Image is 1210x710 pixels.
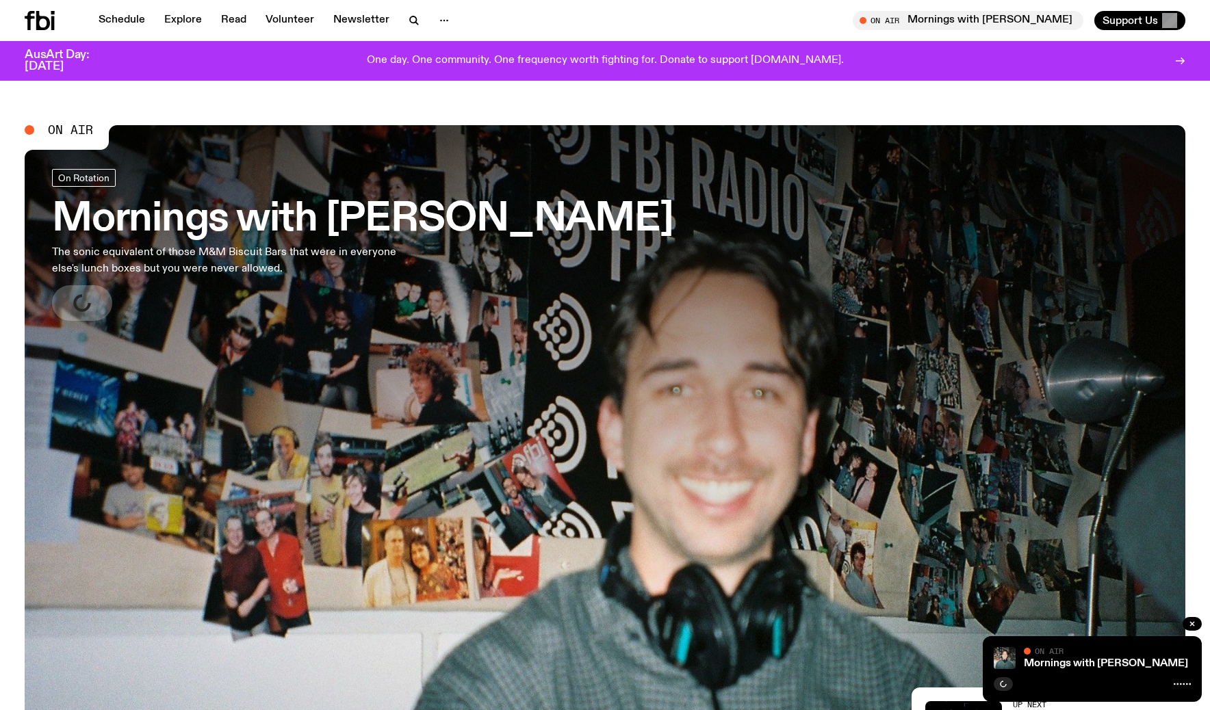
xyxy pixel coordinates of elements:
p: One day. One community. One frequency worth fighting for. Donate to support [DOMAIN_NAME]. [367,55,844,67]
a: Volunteer [257,11,322,30]
span: On Rotation [58,172,110,183]
a: On Rotation [52,169,116,187]
a: Newsletter [325,11,398,30]
button: On AirMornings with [PERSON_NAME] [853,11,1083,30]
a: Mornings with [PERSON_NAME] [1024,658,1188,669]
a: Read [213,11,255,30]
a: Schedule [90,11,153,30]
button: Support Us [1094,11,1185,30]
a: Explore [156,11,210,30]
p: The sonic equivalent of those M&M Biscuit Bars that were in everyone else's lunch boxes but you w... [52,244,402,277]
img: Radio presenter Ben Hansen sits in front of a wall of photos and an fbi radio sign. Film photo. B... [994,647,1016,669]
h3: AusArt Day: [DATE] [25,49,112,73]
span: On Air [1035,646,1064,655]
h2: Up Next [1013,701,1117,709]
a: Mornings with [PERSON_NAME]The sonic equivalent of those M&M Biscuit Bars that were in everyone e... [52,169,673,321]
h3: Mornings with [PERSON_NAME] [52,200,673,239]
span: Support Us [1103,14,1158,27]
span: On Air [48,124,93,136]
